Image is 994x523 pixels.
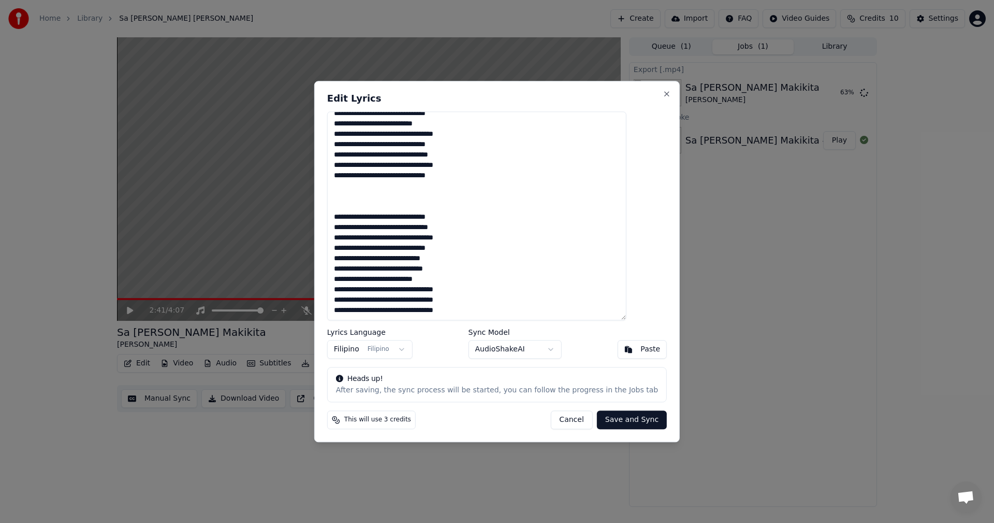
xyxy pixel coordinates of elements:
button: Save and Sync [597,411,667,429]
h2: Edit Lyrics [327,94,667,103]
button: Paste [617,340,667,359]
div: Paste [640,344,660,355]
label: Sync Model [469,329,562,336]
div: After saving, the sync process will be started, you can follow the progress in the Jobs tab [336,385,658,395]
button: Cancel [550,411,592,429]
div: Heads up! [336,374,658,384]
label: Lyrics Language [327,329,413,336]
span: This will use 3 credits [344,416,411,424]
